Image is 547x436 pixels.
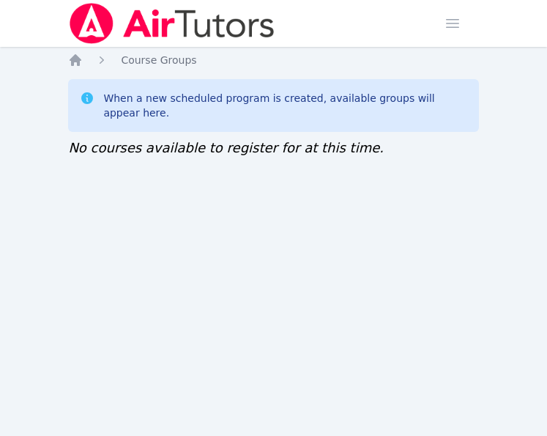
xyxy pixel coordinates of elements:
[68,53,478,67] nav: Breadcrumb
[121,54,196,66] span: Course Groups
[121,53,196,67] a: Course Groups
[68,3,275,44] img: Air Tutors
[68,140,384,155] span: No courses available to register for at this time.
[103,91,466,120] div: When a new scheduled program is created, available groups will appear here.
